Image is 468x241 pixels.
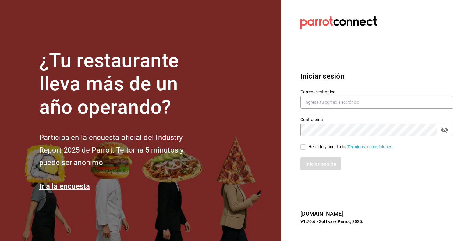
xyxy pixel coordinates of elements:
a: Ir a la encuesta [39,182,90,191]
font: V1.70.6 - Software Parrot, 2025. [300,219,363,224]
font: ¿Tu restaurante lleva más de un año operando? [39,49,179,119]
button: campo de contraseña [439,125,450,135]
a: [DOMAIN_NAME] [300,210,343,217]
a: Términos y condiciones. [347,144,393,149]
input: Ingresa tu correo electrónico [300,96,453,109]
font: Iniciar sesión [300,72,345,81]
font: Contraseña [300,117,323,122]
font: Correo electrónico [300,89,335,94]
font: He leído y acepto los [308,144,348,149]
font: Participa en la encuesta oficial del Industry Report 2025 de Parrot. Te toma 5 minutos y puede se... [39,133,183,167]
